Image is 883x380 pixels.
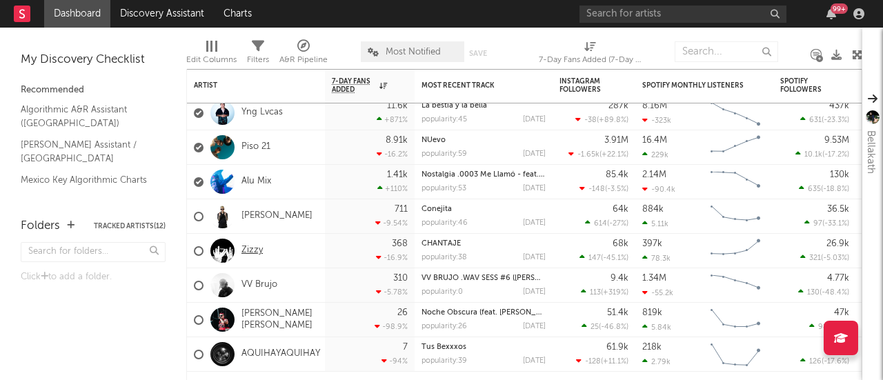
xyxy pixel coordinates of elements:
div: My Discovery Checklist [21,52,166,68]
button: 99+ [826,8,836,19]
div: [DATE] [523,254,546,261]
span: Most Notified [386,48,441,57]
span: 635 [808,186,821,193]
div: -323k [642,116,671,125]
div: Tus Bexxxos [421,343,546,351]
div: 1.41k [387,170,408,179]
span: -48.4 % [822,289,847,297]
button: Save [469,50,487,57]
span: 130 [807,289,820,297]
span: -27 % [609,220,626,228]
div: popularity: 53 [421,185,466,192]
div: VV BRUJO .WAV SESS #6 (JAY OC) [421,274,546,282]
a: [PERSON_NAME] [241,210,312,222]
div: 26 [397,308,408,317]
div: La bestia y la bella [421,102,546,110]
svg: Chart title [704,96,766,130]
div: popularity: 39 [421,357,467,365]
div: Click to add a folder. [21,269,166,286]
div: popularity: 45 [421,116,467,123]
div: 64k [613,205,628,214]
div: Nostalgia .0003 Me Llamó - feat. SINNKER [421,171,546,179]
span: 113 [590,289,601,297]
svg: Chart title [704,303,766,337]
a: Tus Bexxxos [421,343,466,351]
span: +319 % [603,289,626,297]
div: 368 [392,239,408,248]
div: 51.4k [607,308,628,317]
a: NUevo [421,137,446,144]
span: 7-Day Fans Added [332,77,376,94]
div: 7-Day Fans Added (7-Day Fans Added) [539,34,642,74]
div: ( ) [800,253,849,262]
div: ( ) [579,184,628,193]
div: 11.6k [387,101,408,110]
div: Edit Columns [186,34,237,74]
div: 61.9k [606,343,628,352]
div: 3.91M [604,136,628,145]
div: Instagram Followers [559,77,608,94]
div: popularity: 38 [421,254,467,261]
span: -46.8 % [601,323,626,331]
div: 68k [613,239,628,248]
div: ( ) [800,115,849,124]
svg: Chart title [704,337,766,372]
a: Noche Obscura (feat. [PERSON_NAME], [PERSON_NAME] Producer) [421,309,661,317]
div: 47k [834,308,849,317]
span: -5.03 % [823,254,847,262]
div: +110 % [377,184,408,193]
a: Nostalgia .0003 Me Llamó - feat. SINNKER [421,171,572,179]
span: 631 [809,117,822,124]
a: [PERSON_NAME] Assistant / [GEOGRAPHIC_DATA] [21,137,152,166]
div: 9.4k [611,274,628,283]
div: A&R Pipeline [279,52,328,68]
span: -148 [588,186,605,193]
span: -45.1 % [603,254,626,262]
div: 397k [642,239,662,248]
div: 36.5k [827,205,849,214]
a: Conejita [421,206,452,213]
span: -38 [584,117,597,124]
div: Most Recent Track [421,81,525,90]
div: popularity: 46 [421,219,468,227]
svg: Chart title [704,268,766,303]
div: +871 % [377,115,408,124]
div: 310 [393,274,408,283]
svg: Chart title [704,199,766,234]
span: 614 [594,220,607,228]
div: ( ) [804,219,849,228]
div: 7-Day Fans Added (7-Day Fans Added) [539,52,642,68]
div: 78.3k [642,254,671,263]
div: ( ) [575,115,628,124]
a: CHANTAJE [421,240,461,248]
div: 884k [642,205,664,214]
span: 98 [818,323,828,331]
div: Filters [247,52,269,68]
div: ( ) [568,150,628,159]
span: 126 [809,358,822,366]
a: Yng Lvcas [241,107,283,119]
input: Search for folders... [21,242,166,262]
input: Search for artists [579,6,786,23]
span: -17.6 % [824,358,847,366]
span: 321 [809,254,821,262]
span: -33.1 % [824,220,847,228]
div: 229k [642,150,668,159]
div: 218k [642,343,662,352]
span: -128 [585,358,601,366]
div: [DATE] [523,357,546,365]
div: Folders [21,218,60,234]
div: Filters [247,34,269,74]
div: 287k [608,101,628,110]
div: -5.78 % [376,288,408,297]
div: -9.54 % [375,219,408,228]
span: -17.2 % [824,151,847,159]
div: 85.4k [606,170,628,179]
div: 711 [395,205,408,214]
div: popularity: 26 [421,323,467,330]
input: Search... [675,41,778,62]
button: Tracked Artists(12) [94,223,166,230]
div: ( ) [581,288,628,297]
div: 5.11k [642,219,668,228]
a: Mexico Key Algorithmic Charts [21,172,152,188]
